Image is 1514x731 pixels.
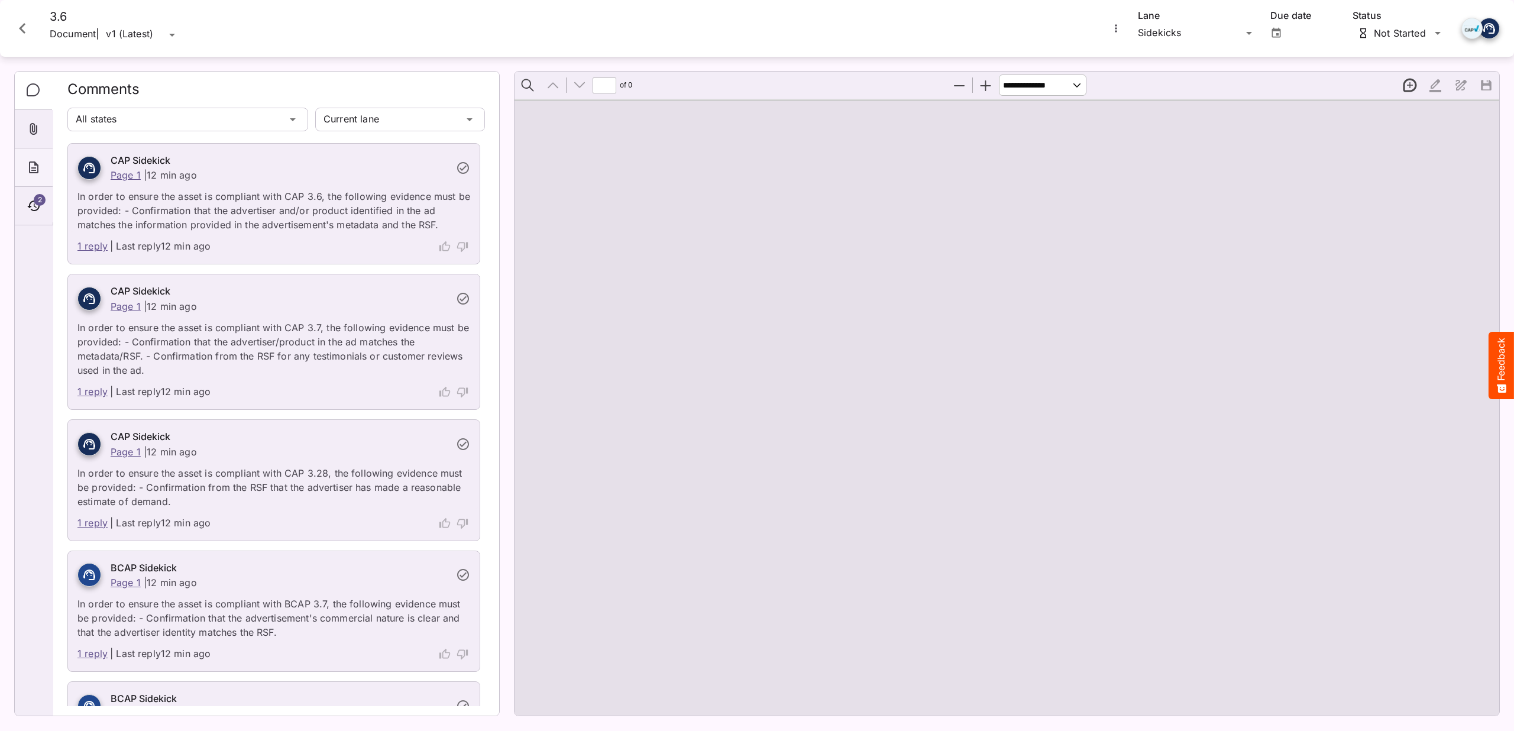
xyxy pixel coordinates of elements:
p: | Last reply 12 min ago [110,384,211,400]
a: 1 reply [77,516,108,531]
p: | Last reply 12 min ago [110,646,211,662]
button: Close card [5,11,40,46]
button: Zoom In [973,73,998,98]
span: of ⁨0⁩ [618,73,635,98]
p: | [144,577,147,588]
button: Find in Document [515,73,540,98]
h6: CAP Sidekick [111,284,449,299]
a: Page 1 [111,300,141,312]
p: | [144,300,147,312]
a: 1 reply [77,646,108,662]
p: | Last reply 12 min ago [110,239,211,254]
div: Current lane [315,108,462,131]
span: | [96,27,99,41]
div: Timeline [15,187,53,225]
p: Document [50,24,96,46]
div: Not Started [1357,27,1427,39]
p: | [144,446,147,458]
a: 1 reply [77,384,108,400]
p: | [144,169,147,181]
p: In order to ensure the asset is compliant with CAP 3.7, the following evidence must be provided: ... [77,313,470,377]
a: 1 reply [77,239,108,254]
div: Attachments [15,110,53,148]
h2: Comments [67,81,485,105]
button: Zoom Out [947,73,972,98]
div: v1 (Latest) [106,27,165,44]
div: Comments [15,72,53,110]
p: 12 min ago [147,446,197,458]
h6: CAP Sidekick [111,429,449,445]
p: 12 min ago [147,169,197,181]
h4: 3.6 [50,9,179,24]
a: Page 1 [111,169,141,181]
a: Page 1 [111,577,141,588]
button: Open [1269,25,1284,41]
button: New thread [1397,73,1422,98]
p: In order to ensure the asset is compliant with CAP 3.6, the following evidence must be provided: ... [77,182,470,232]
h6: BCAP Sidekick [111,691,449,707]
button: More options for 3.6 [1108,21,1124,36]
p: In order to ensure the asset is compliant with BCAP 3.7, the following evidence must be provided:... [77,590,470,639]
p: | Last reply 12 min ago [110,516,211,531]
div: All states [67,108,286,131]
button: Feedback [1489,332,1514,399]
div: Sidekicks [1138,24,1242,43]
h6: BCAP Sidekick [111,561,449,576]
p: 12 min ago [147,577,197,588]
div: About [15,148,53,187]
p: 12 min ago [147,300,197,312]
p: In order to ensure the asset is compliant with CAP 3.28, the following evidence must be provided:... [77,459,470,509]
a: Page 1 [111,446,141,458]
h6: CAP Sidekick [111,153,449,169]
span: 2 [34,194,46,206]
